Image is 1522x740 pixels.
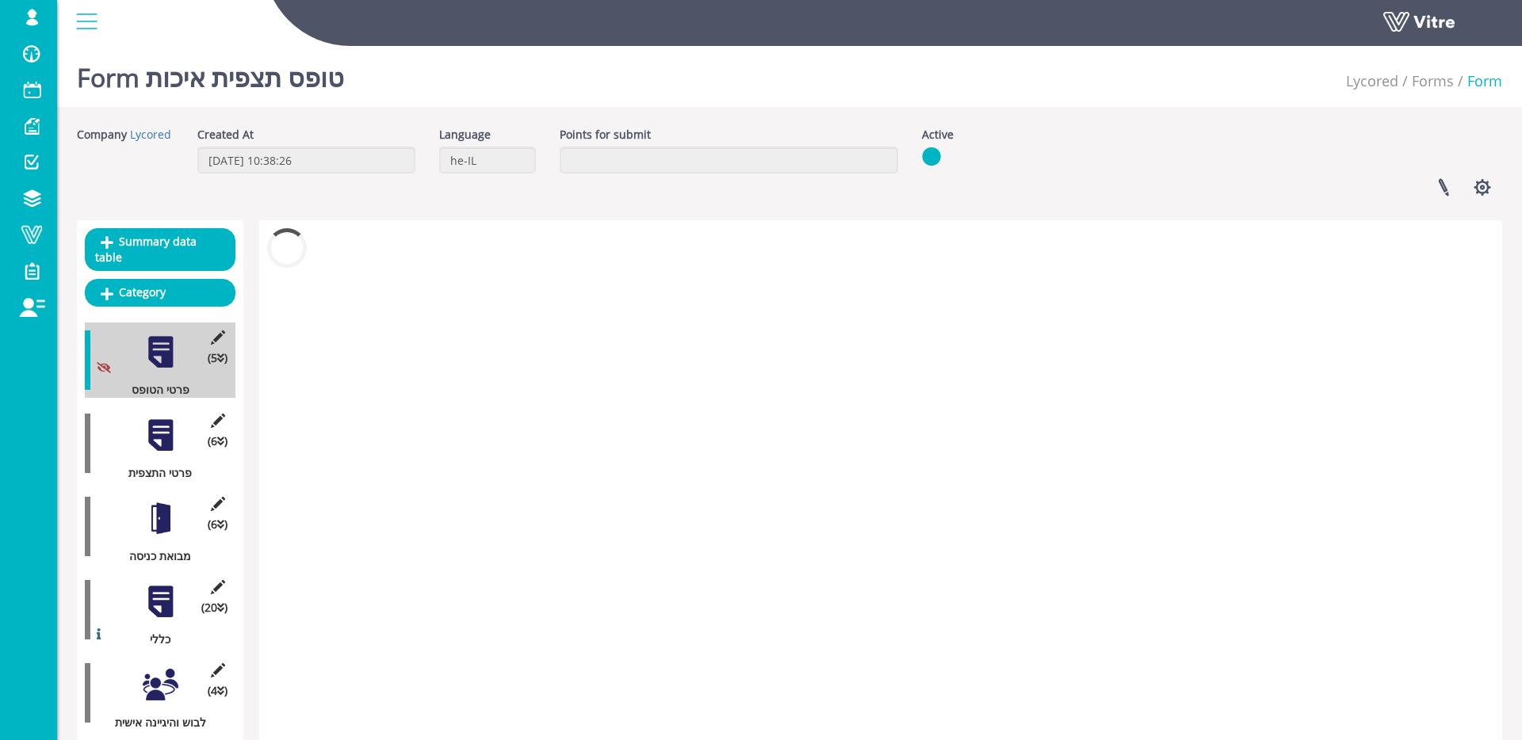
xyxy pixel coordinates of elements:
[208,433,228,449] span: (6 )
[85,715,224,730] div: לבוש והיגיינה אישית
[197,127,254,143] label: Created At
[85,465,224,481] div: פרטי התצפית
[85,382,224,398] div: פרטי הטופס
[208,683,228,699] span: (4 )
[1346,71,1398,90] a: Lycored
[85,631,224,647] div: כללי
[922,147,941,166] img: yes
[922,127,954,143] label: Active
[560,127,651,143] label: Points for submit
[130,127,171,142] a: Lycored
[1412,71,1454,90] a: Forms
[85,228,235,271] a: Summary data table
[208,350,228,366] span: (5 )
[85,548,224,564] div: מבואת כניסה
[77,40,344,107] h1: Form טופס תצפית איכות
[77,127,127,143] label: Company
[85,279,235,306] a: Category
[208,517,228,532] span: (6 )
[439,127,491,143] label: Language
[201,600,228,616] span: (20 )
[1454,71,1502,92] li: Form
